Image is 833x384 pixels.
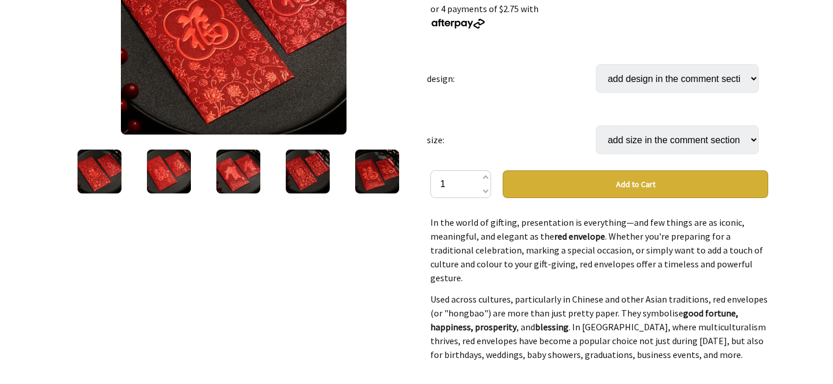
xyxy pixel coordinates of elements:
[554,230,605,242] strong: red envelope
[430,18,486,29] img: Afterpay
[430,307,738,333] strong: good fortune, happiness, prosperity
[430,2,768,29] div: or 4 payments of $2.75 with
[427,109,596,170] td: size:
[286,150,330,193] img: Red Envelope
[355,150,399,193] img: Red Envelope
[430,292,768,361] p: Used across cultures, particularly in Chinese and other Asian traditions, red envelopes (or "hong...
[430,215,768,285] p: In the world of gifting, presentation is everything—and few things are as iconic, meaningful, and...
[503,170,768,198] button: Add to Cart
[216,150,260,193] img: Red Envelope
[427,48,596,109] td: design:
[78,150,121,193] img: Red Envelope
[147,150,191,193] img: Red Envelope
[535,321,569,333] strong: blessing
